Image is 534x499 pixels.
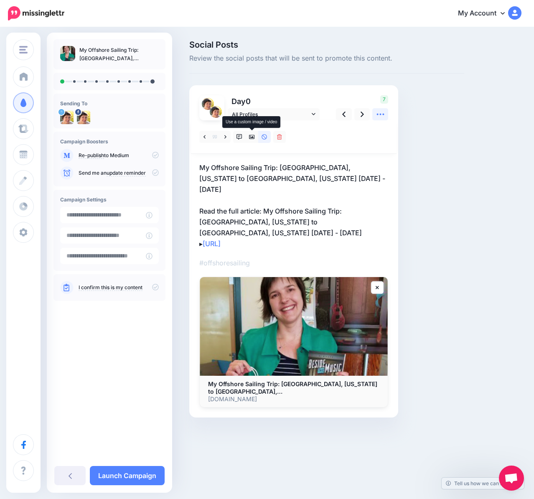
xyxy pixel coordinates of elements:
[60,196,159,203] h4: Campaign Settings
[107,170,146,176] a: update reminder
[60,111,74,124] img: fquA77zn-780.jpg
[208,380,377,395] b: My Offshore Sailing Trip: [GEOGRAPHIC_DATA], [US_STATE] to [GEOGRAPHIC_DATA],…
[200,277,388,376] img: My Offshore Sailing Trip: Fort Lauderdale, Florida to East Greenwich,…
[60,46,75,61] img: b79d0538037d32736e61ab879534826b_thumb.jpg
[199,257,388,268] p: #offshoresailing
[210,106,222,118] img: 12075030_1706275102925828_1116441105650536117_n-bsa19605.jpg
[450,3,521,24] a: My Account
[199,162,388,249] p: My Offshore Sailing Trip: [GEOGRAPHIC_DATA], [US_STATE] to [GEOGRAPHIC_DATA], [US_STATE] [DATE] -...
[77,111,90,124] img: 12075030_1706275102925828_1116441105650536117_n-bsa19605.jpg
[189,53,464,64] span: Review the social posts that will be sent to promote this content.
[228,95,321,107] p: Day
[228,108,320,120] a: All Profiles
[60,138,159,145] h4: Campaign Boosters
[60,100,159,107] h4: Sending To
[79,284,142,291] a: I confirm this is my content
[499,466,524,491] a: Open chat
[79,152,104,159] a: Re-publish
[189,41,464,49] span: Social Posts
[79,46,159,63] p: My Offshore Sailing Trip: [GEOGRAPHIC_DATA], [US_STATE] to [GEOGRAPHIC_DATA], [US_STATE] [DATE] -...
[79,169,159,177] p: Send me an
[232,110,310,119] span: All Profiles
[208,395,379,403] p: [DOMAIN_NAME]
[79,152,159,159] p: to Medium
[19,46,28,53] img: menu.png
[8,6,64,20] img: Missinglettr
[202,98,214,110] img: fquA77zn-780.jpg
[203,239,221,248] a: [URL]
[380,95,388,104] span: 7
[246,97,251,106] span: 0
[442,478,524,489] a: Tell us how we can improve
